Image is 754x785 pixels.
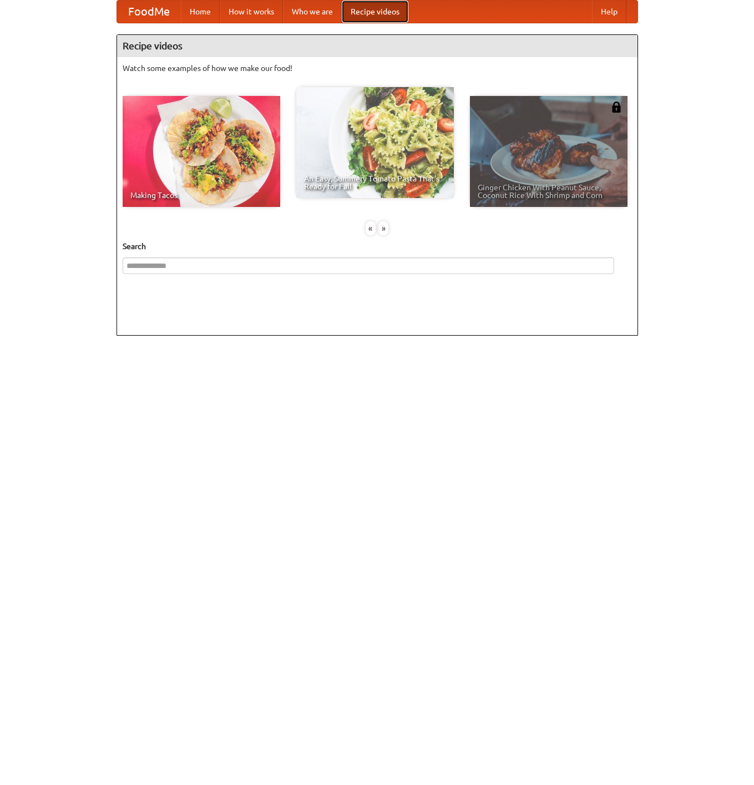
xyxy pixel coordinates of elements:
a: Home [181,1,220,23]
a: Making Tacos [123,96,280,207]
img: 483408.png [611,102,622,113]
h5: Search [123,241,632,252]
div: » [378,221,388,235]
h4: Recipe videos [117,35,637,57]
a: Help [592,1,626,23]
a: Recipe videos [342,1,408,23]
a: An Easy, Summery Tomato Pasta That's Ready for Fall [296,87,454,198]
a: How it works [220,1,283,23]
div: « [366,221,376,235]
p: Watch some examples of how we make our food! [123,63,632,74]
span: Making Tacos [130,191,272,199]
a: FoodMe [117,1,181,23]
span: An Easy, Summery Tomato Pasta That's Ready for Fall [304,175,446,190]
a: Who we are [283,1,342,23]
